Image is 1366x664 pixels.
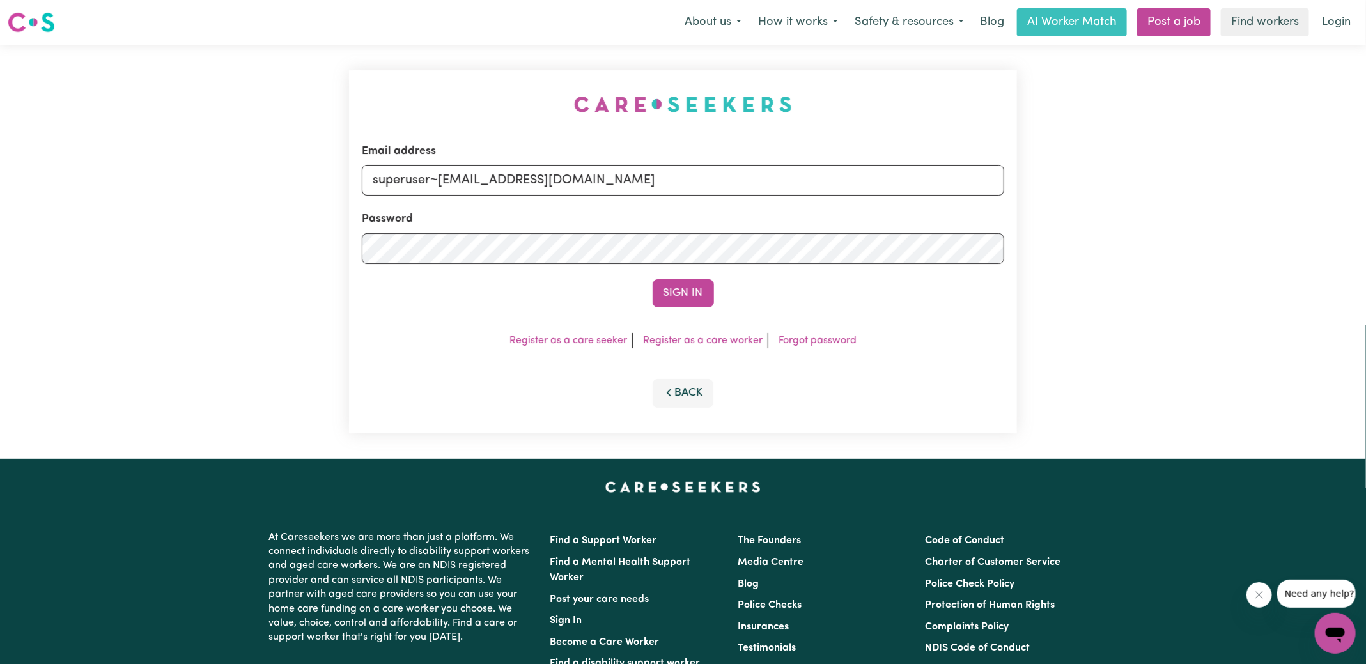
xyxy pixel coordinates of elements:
a: Police Check Policy [925,579,1014,589]
iframe: Button to launch messaging window [1315,613,1356,654]
label: Password [362,211,413,228]
a: Post a job [1137,8,1211,36]
a: Careseekers logo [8,8,55,37]
button: Sign In [653,279,714,307]
a: NDIS Code of Conduct [925,643,1030,653]
a: Register as a care worker [643,336,763,346]
a: Sign In [550,615,582,626]
iframe: Message from company [1277,580,1356,608]
a: Testimonials [738,643,796,653]
a: Code of Conduct [925,536,1004,546]
a: Become a Care Worker [550,637,660,647]
a: Blog [972,8,1012,36]
a: Protection of Human Rights [925,600,1055,610]
a: Police Checks [738,600,802,610]
a: Careseekers home page [605,482,761,492]
a: Complaints Policy [925,622,1009,632]
a: The Founders [738,536,801,546]
a: Find workers [1221,8,1309,36]
a: Find a Support Worker [550,536,657,546]
a: Blog [738,579,759,589]
a: Post your care needs [550,594,649,605]
a: Register as a care seeker [509,336,627,346]
a: Forgot password [779,336,857,346]
a: AI Worker Match [1017,8,1127,36]
button: How it works [750,9,846,36]
img: Careseekers logo [8,11,55,34]
button: About us [676,9,750,36]
a: Find a Mental Health Support Worker [550,557,691,583]
a: Media Centre [738,557,803,567]
button: Back [653,379,714,407]
a: Login [1314,8,1358,36]
label: Email address [362,143,436,160]
p: At Careseekers we are more than just a platform. We connect individuals directly to disability su... [269,525,535,650]
a: Charter of Customer Service [925,557,1060,567]
iframe: Close message [1246,582,1272,608]
button: Safety & resources [846,9,972,36]
a: Insurances [738,622,789,632]
input: Email address [362,165,1004,196]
